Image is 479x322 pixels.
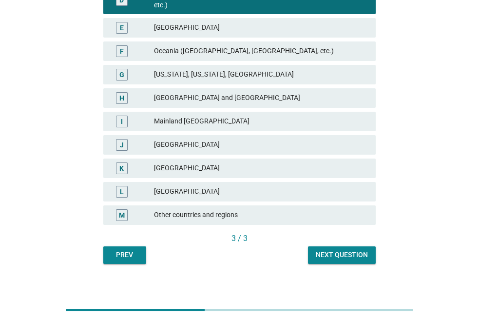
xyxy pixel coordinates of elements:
div: [GEOGRAPHIC_DATA] [154,139,368,151]
div: E [120,22,124,33]
button: Next question [308,246,376,264]
div: F [120,46,124,56]
div: L [120,186,124,197]
div: [GEOGRAPHIC_DATA] [154,22,368,34]
div: G [119,69,124,80]
div: H [119,93,124,103]
div: J [120,140,124,150]
div: Next question [316,250,368,260]
div: [US_STATE], [US_STATE], [GEOGRAPHIC_DATA] [154,69,368,80]
div: [GEOGRAPHIC_DATA] [154,162,368,174]
div: Mainland [GEOGRAPHIC_DATA] [154,116,368,127]
div: I [121,116,123,126]
div: M [119,210,125,220]
div: Oceania ([GEOGRAPHIC_DATA], [GEOGRAPHIC_DATA], etc.) [154,45,368,57]
div: [GEOGRAPHIC_DATA] [154,186,368,198]
button: Prev [103,246,146,264]
div: 3 / 3 [103,233,376,244]
div: [GEOGRAPHIC_DATA] and [GEOGRAPHIC_DATA] [154,92,368,104]
div: Other countries and regions [154,209,368,221]
div: K [119,163,124,173]
div: Prev [111,250,138,260]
